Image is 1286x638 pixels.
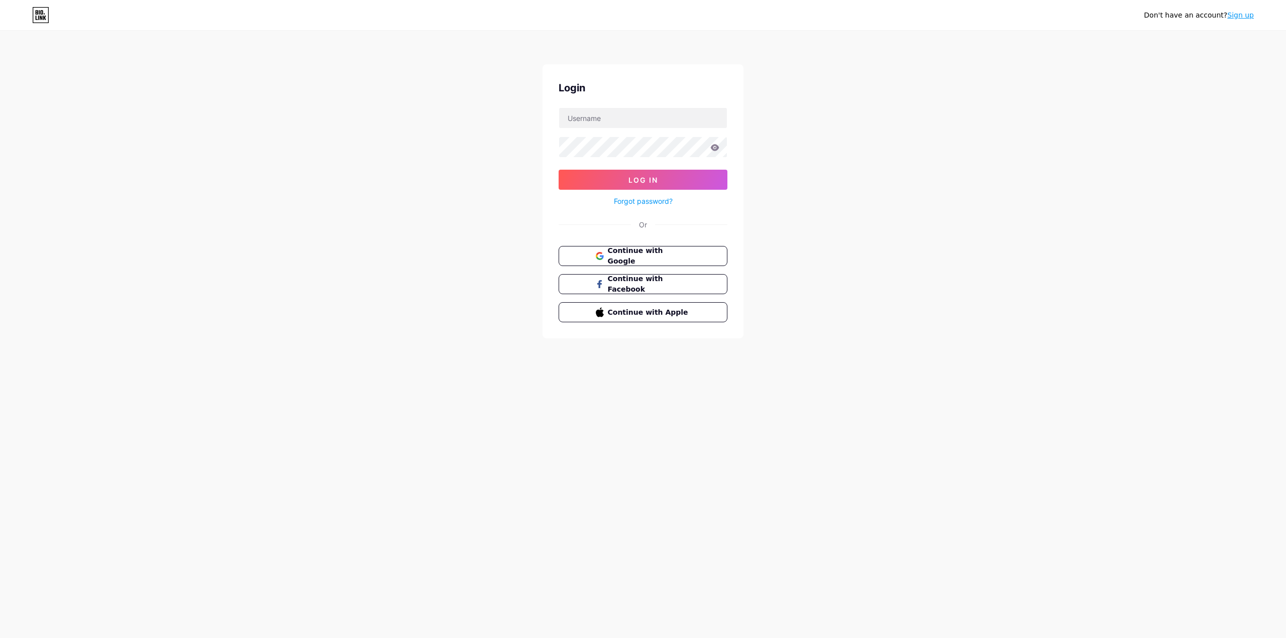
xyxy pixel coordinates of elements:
button: Continue with Facebook [559,274,727,294]
span: Log In [628,176,658,184]
div: Or [639,219,647,230]
a: Sign up [1227,11,1254,19]
span: Continue with Apple [608,307,691,318]
span: Continue with Facebook [608,274,691,295]
button: Continue with Apple [559,302,727,322]
div: Login [559,80,727,95]
span: Continue with Google [608,245,691,267]
a: Forgot password? [614,196,673,206]
div: Don't have an account? [1144,10,1254,21]
button: Continue with Google [559,246,727,266]
input: Username [559,108,727,128]
button: Log In [559,170,727,190]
